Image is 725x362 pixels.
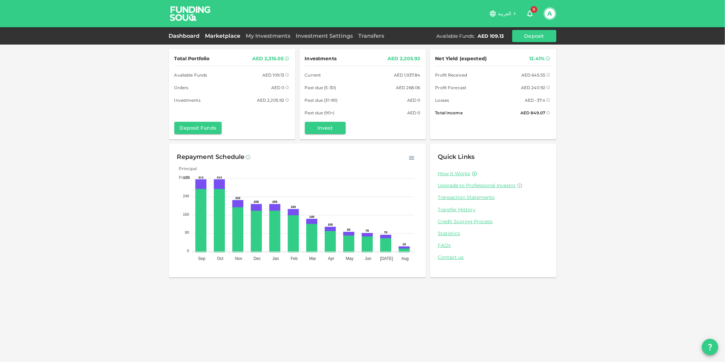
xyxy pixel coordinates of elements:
[438,254,548,261] a: Contact us
[305,54,336,63] span: Investments
[438,170,470,177] a: How it Works
[401,257,409,261] tspan: Aug
[530,54,545,63] div: 12.41%
[512,30,556,42] button: Deposit
[185,230,189,234] tspan: 80
[262,71,284,79] div: AED 109.13
[521,71,546,79] div: AED 645.55
[328,257,334,261] tspan: Apr
[438,194,548,201] a: Transaction Statements
[174,71,207,79] span: Available Funds
[438,153,475,161] span: Quick Links
[523,7,537,20] button: 9
[198,257,205,261] tspan: Sep
[438,230,548,237] a: Statistics
[520,109,546,116] div: AED 849.07
[305,71,321,79] span: Current
[174,84,189,91] span: Orders
[438,218,548,225] a: Credit Scoring Process
[545,9,555,19] button: A
[235,257,242,261] tspan: Nov
[435,97,449,104] span: Losses
[702,339,718,355] button: question
[305,97,338,104] span: Past due (31-90)
[305,84,336,91] span: Past due (5-30)
[217,257,223,261] tspan: Oct
[174,122,222,134] button: Deposit Funds
[305,109,335,116] span: Past due (90+)
[498,11,512,17] span: العربية
[437,33,475,39] div: Available Funds :
[183,194,189,198] tspan: 240
[346,257,353,261] tspan: May
[380,257,393,261] tspan: [DATE]
[254,257,261,261] tspan: Dec
[478,33,504,39] div: AED 109.13
[356,33,387,39] a: Transfers
[438,182,548,189] a: Upgrade to Professional Investor
[174,97,201,104] span: Investments
[525,97,545,104] div: AED -37.4
[174,54,210,63] span: Total Portfolio
[183,212,189,216] tspan: 160
[309,257,316,261] tspan: Mar
[435,109,463,116] span: Total Income
[521,84,546,91] div: AED 240.92
[177,152,245,163] div: Repayment Schedule
[531,6,537,13] span: 9
[435,54,487,63] span: Net Yield (expected)
[435,84,467,91] span: Profit Forecast
[407,97,420,104] div: AED 0
[394,71,420,79] div: AED 1,937.84
[407,109,420,116] div: AED 0
[438,207,548,213] a: Transfer History
[438,182,516,188] span: Upgrade to Professional Investor
[291,257,298,261] tspan: Feb
[169,33,203,39] a: Dashboard
[183,176,189,180] tspan: 320
[438,242,548,249] a: FAQs
[387,54,420,63] div: AED 2,205.92
[187,249,189,253] tspan: 0
[174,166,197,171] span: Principal
[272,257,279,261] tspan: Jan
[174,175,190,180] span: Profit
[396,84,420,91] div: AED 268.06
[365,257,371,261] tspan: Jun
[243,33,293,39] a: My Investments
[203,33,243,39] a: Marketplace
[305,122,346,134] button: Invest
[271,84,284,91] div: AED 0
[252,54,284,63] div: AED 2,315.05
[257,97,284,104] div: AED 2,205.92
[435,71,467,79] span: Profit Received
[293,33,356,39] a: Investment Settings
